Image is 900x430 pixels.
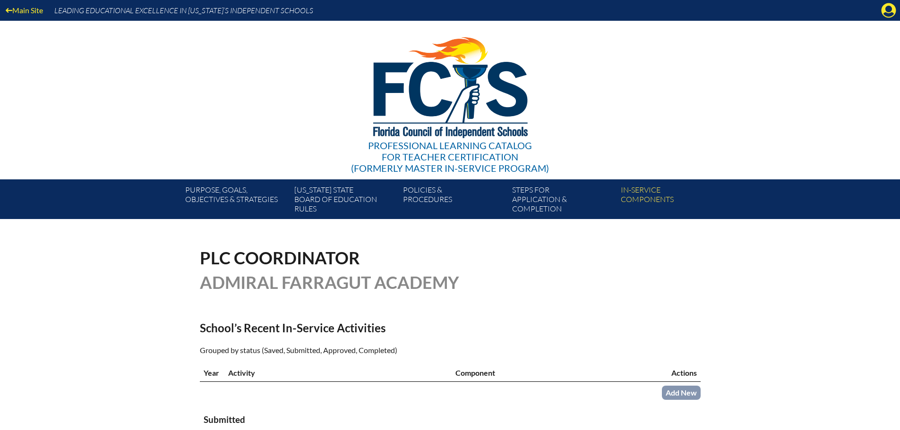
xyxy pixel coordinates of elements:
[452,364,617,382] th: Component
[881,3,896,18] svg: Manage account
[351,140,549,174] div: Professional Learning Catalog (formerly Master In-service Program)
[200,321,532,335] h2: School’s Recent In-Service Activities
[347,19,553,176] a: Professional Learning Catalog for Teacher Certification(formerly Master In-service Program)
[291,183,399,219] a: [US_STATE] StateBoard of Education rules
[224,364,452,382] th: Activity
[181,183,290,219] a: Purpose, goals,objectives & strategies
[200,364,224,382] th: Year
[2,4,47,17] a: Main Site
[382,151,518,162] span: for Teacher Certification
[200,272,459,293] span: Admiral Farragut Academy
[508,183,617,219] a: Steps forapplication & completion
[617,364,701,382] th: Actions
[662,386,701,399] a: Add New
[204,414,697,426] h3: Submitted
[352,21,548,150] img: FCISlogo221.eps
[200,344,532,356] p: Grouped by status (Saved, Submitted, Approved, Completed)
[200,247,360,268] span: PLC Coordinator
[399,183,508,219] a: Policies &Procedures
[617,183,726,219] a: In-servicecomponents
